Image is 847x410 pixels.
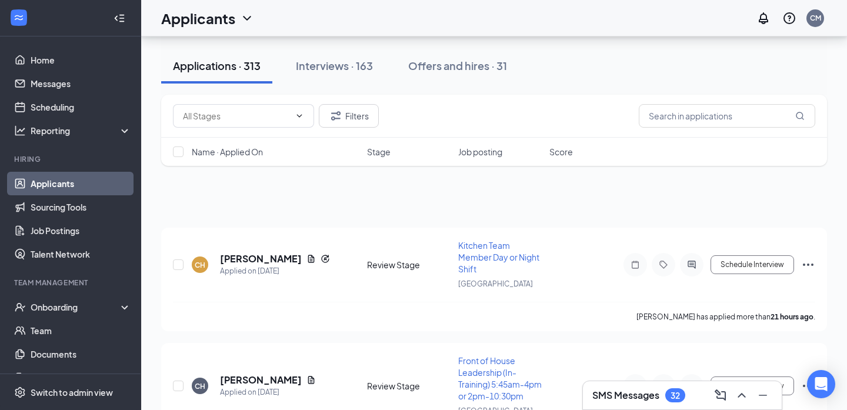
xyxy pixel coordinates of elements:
[220,265,330,277] div: Applied on [DATE]
[636,312,815,322] p: [PERSON_NAME] has applied more than .
[732,386,751,405] button: ChevronUp
[756,11,771,25] svg: Notifications
[592,389,659,402] h3: SMS Messages
[458,355,542,401] span: Front of House Leadership (In-Training) 5:45am-4pm or 2pm-10:30pm
[31,366,131,389] a: SurveysCrown
[807,370,835,398] div: Open Intercom Messenger
[671,391,680,401] div: 32
[31,342,131,366] a: Documents
[801,258,815,272] svg: Ellipses
[656,260,671,269] svg: Tag
[31,319,131,342] a: Team
[195,381,205,391] div: CH
[329,109,343,123] svg: Filter
[296,58,373,73] div: Interviews · 163
[711,386,730,405] button: ComposeMessage
[31,172,131,195] a: Applicants
[31,219,131,242] a: Job Postings
[795,111,805,121] svg: MagnifyingGlass
[753,386,772,405] button: Minimize
[810,13,821,23] div: CM
[628,260,642,269] svg: Note
[220,252,302,265] h5: [PERSON_NAME]
[367,146,391,158] span: Stage
[14,125,26,136] svg: Analysis
[31,95,131,119] a: Scheduling
[711,255,794,274] button: Schedule Interview
[771,312,813,321] b: 21 hours ago
[31,48,131,72] a: Home
[549,146,573,158] span: Score
[639,104,815,128] input: Search in applications
[195,260,205,270] div: CH
[735,388,749,402] svg: ChevronUp
[31,301,121,313] div: Onboarding
[458,279,533,288] span: [GEOGRAPHIC_DATA]
[458,240,539,274] span: Kitchen Team Member Day or Night Shift
[14,386,26,398] svg: Settings
[782,11,796,25] svg: QuestionInfo
[711,376,794,395] button: Schedule Interview
[240,11,254,25] svg: ChevronDown
[458,146,502,158] span: Job posting
[192,146,263,158] span: Name · Applied On
[220,374,302,386] h5: [PERSON_NAME]
[756,388,770,402] svg: Minimize
[321,254,330,264] svg: Reapply
[367,380,451,392] div: Review Stage
[31,72,131,95] a: Messages
[408,58,507,73] div: Offers and hires · 31
[14,154,129,164] div: Hiring
[685,260,699,269] svg: ActiveChat
[220,386,316,398] div: Applied on [DATE]
[183,109,290,122] input: All Stages
[14,301,26,313] svg: UserCheck
[713,388,728,402] svg: ComposeMessage
[31,242,131,266] a: Talent Network
[306,254,316,264] svg: Document
[114,12,125,24] svg: Collapse
[319,104,379,128] button: Filter Filters
[295,111,304,121] svg: ChevronDown
[14,278,129,288] div: Team Management
[173,58,261,73] div: Applications · 313
[31,125,132,136] div: Reporting
[801,379,815,393] svg: Ellipses
[13,12,25,24] svg: WorkstreamLogo
[161,8,235,28] h1: Applicants
[31,195,131,219] a: Sourcing Tools
[306,375,316,385] svg: Document
[31,386,113,398] div: Switch to admin view
[367,259,451,271] div: Review Stage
